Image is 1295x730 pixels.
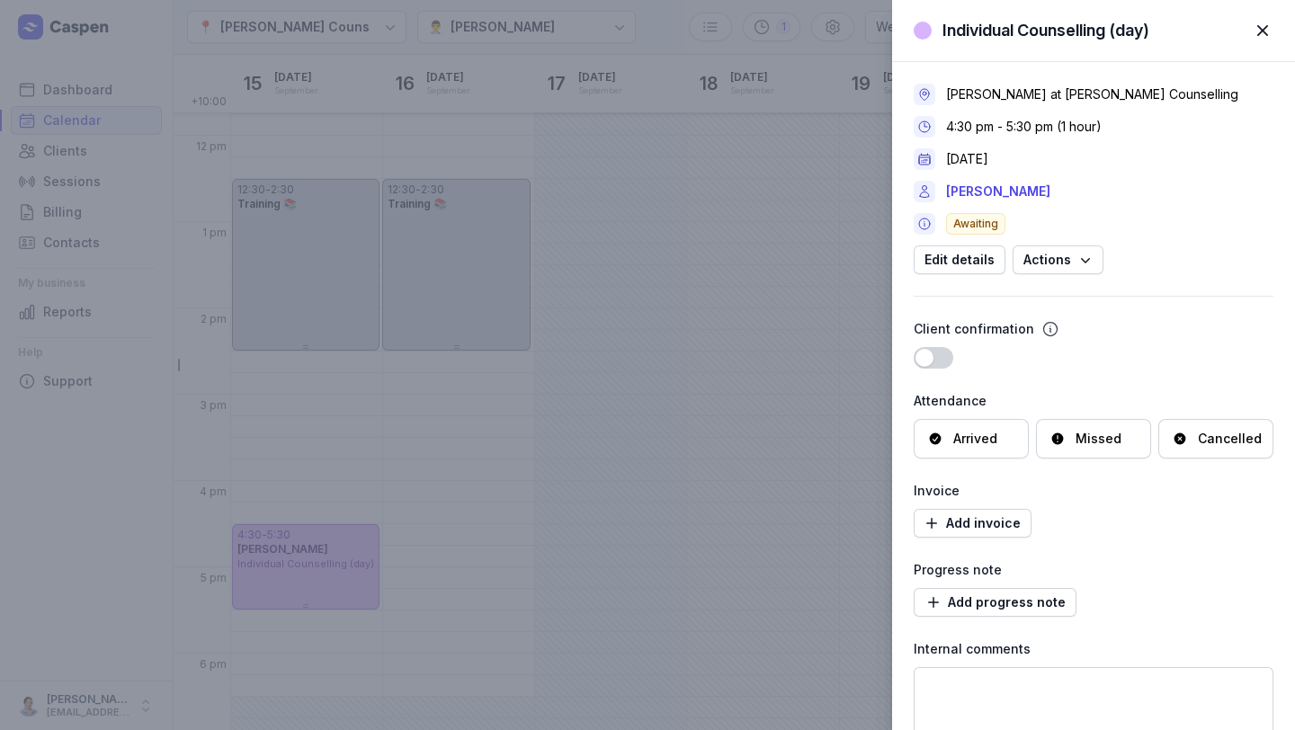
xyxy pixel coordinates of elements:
div: Internal comments [914,638,1273,660]
button: Actions [1013,245,1103,274]
span: Edit details [924,249,995,271]
span: Add progress note [924,592,1066,613]
span: Actions [1023,249,1093,271]
div: Cancelled [1198,430,1262,448]
div: Arrived [953,430,997,448]
button: Edit details [914,245,1005,274]
div: Progress note [914,559,1273,581]
span: Awaiting [946,213,1005,235]
div: [DATE] [946,150,988,168]
div: Missed [1076,430,1121,448]
div: 4:30 pm - 5:30 pm (1 hour) [946,118,1102,136]
a: [PERSON_NAME] [946,181,1050,202]
div: Attendance [914,390,1273,412]
span: Add invoice [924,512,1021,534]
div: [PERSON_NAME] at [PERSON_NAME] Counselling [946,85,1238,103]
div: Client confirmation [914,318,1034,340]
div: Invoice [914,480,1273,502]
div: Individual Counselling (day) [942,20,1149,41]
